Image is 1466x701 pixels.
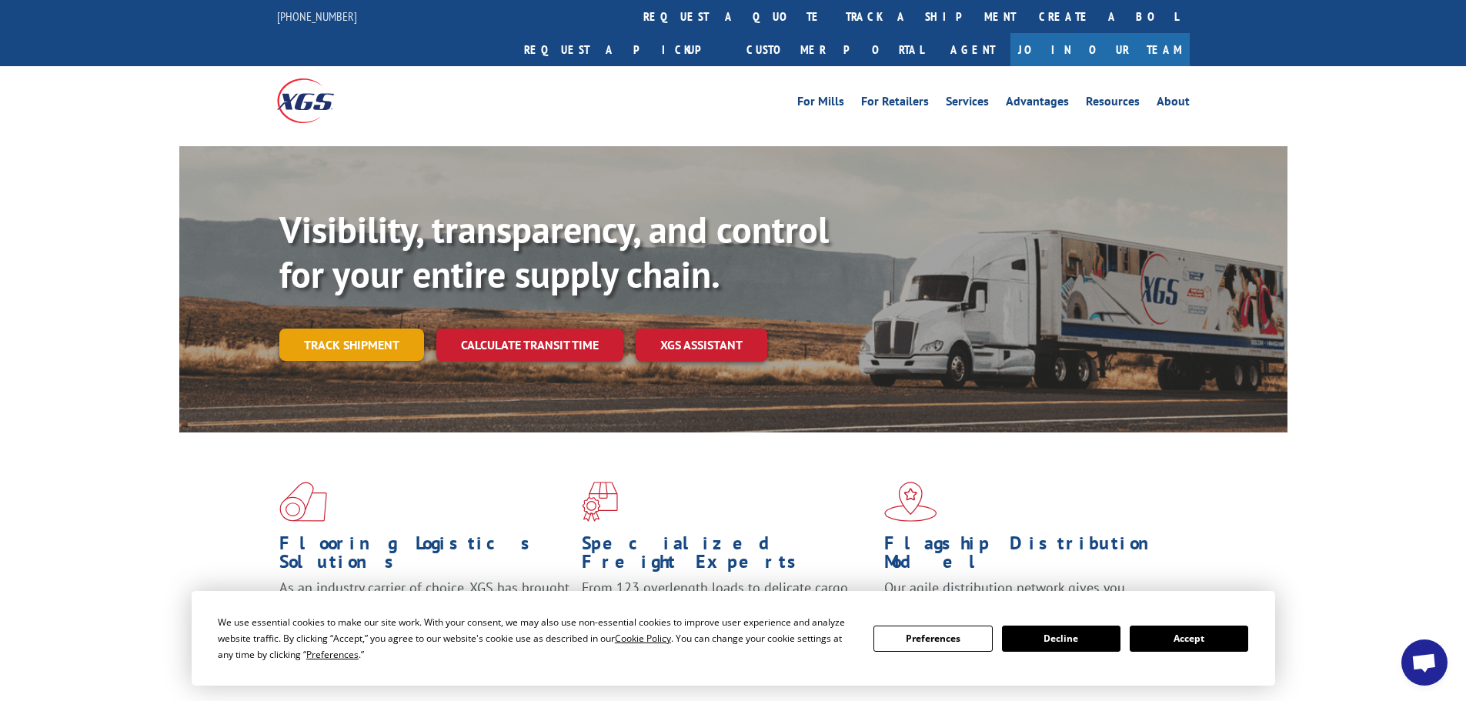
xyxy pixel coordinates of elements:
a: Customer Portal [735,33,935,66]
span: Our agile distribution network gives you nationwide inventory management on demand. [884,579,1167,615]
img: xgs-icon-focused-on-flooring-red [582,482,618,522]
a: Agent [935,33,1010,66]
div: We use essential cookies to make our site work. With your consent, we may also use non-essential ... [218,614,855,663]
a: About [1157,95,1190,112]
img: xgs-icon-flagship-distribution-model-red [884,482,937,522]
a: Join Our Team [1010,33,1190,66]
div: Open chat [1401,639,1448,686]
h1: Specialized Freight Experts [582,534,873,579]
button: Preferences [873,626,992,652]
a: Track shipment [279,329,424,361]
button: Accept [1130,626,1248,652]
b: Visibility, transparency, and control for your entire supply chain. [279,205,829,298]
span: As an industry carrier of choice, XGS has brought innovation and dedication to flooring logistics... [279,579,569,633]
a: For Mills [797,95,844,112]
button: Decline [1002,626,1120,652]
h1: Flooring Logistics Solutions [279,534,570,579]
a: Request a pickup [513,33,735,66]
a: Services [946,95,989,112]
span: Preferences [306,648,359,661]
a: Advantages [1006,95,1069,112]
span: Cookie Policy [615,632,671,645]
a: XGS ASSISTANT [636,329,767,362]
h1: Flagship Distribution Model [884,534,1175,579]
a: [PHONE_NUMBER] [277,8,357,24]
a: For Retailers [861,95,929,112]
img: xgs-icon-total-supply-chain-intelligence-red [279,482,327,522]
a: Resources [1086,95,1140,112]
a: Calculate transit time [436,329,623,362]
div: Cookie Consent Prompt [192,591,1275,686]
p: From 123 overlength loads to delicate cargo, our experienced staff knows the best way to move you... [582,579,873,647]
